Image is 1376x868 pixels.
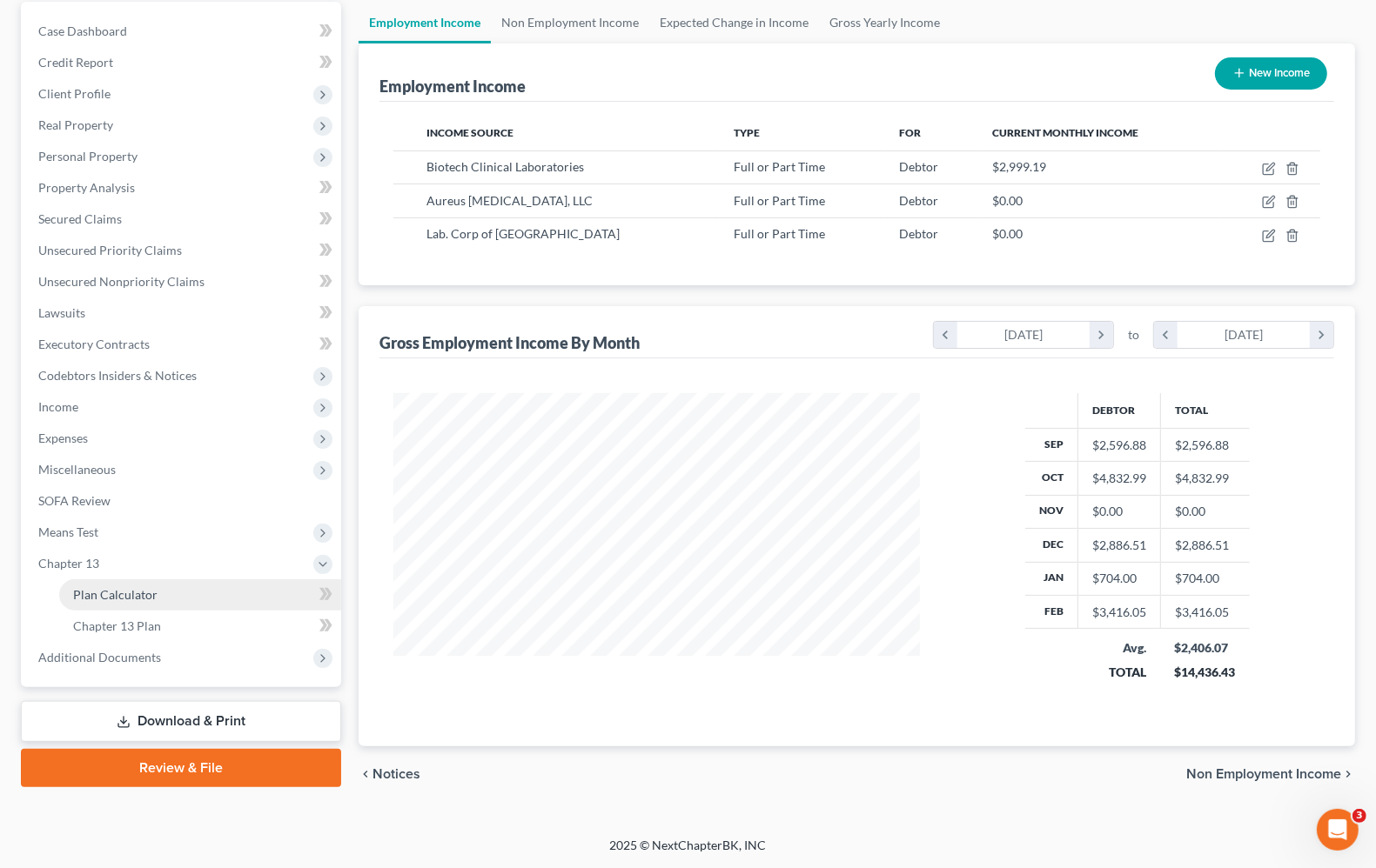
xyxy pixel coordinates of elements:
[24,329,341,360] a: Executory Contracts
[1317,809,1359,851] iframe: Intercom live chat
[934,322,957,348] i: chevron_left
[899,126,921,139] span: For
[192,837,1185,868] div: 2025 © NextChapterBK, INC
[491,2,649,43] a: Non Employment Income
[24,266,341,297] a: Unsecured Nonpriority Claims
[1092,639,1147,657] div: Avg.
[359,767,420,781] button: chevron_left Notices
[1025,462,1078,495] th: Oct
[38,337,150,351] span: Executory Contracts
[1092,503,1146,520] div: $0.00
[24,485,341,517] a: SOFA Review
[1161,462,1250,495] td: $4,832.99
[1341,767,1355,781] i: chevron_right
[24,172,341,204] a: Property Analysis
[38,368,197,383] span: Codebtors Insiders & Notices
[992,126,1138,139] span: Current Monthly Income
[73,618,161,633] span: Chapter 13 Plan
[1178,322,1311,348] div: [DATE]
[1078,393,1161,428] th: Debtor
[992,159,1046,174] span: $2,999.19
[38,55,113,70] span: Credit Report
[59,611,341,642] a: Chapter 13 Plan
[1353,809,1366,823] span: 3
[1161,562,1250,595] td: $704.00
[38,149,138,164] span: Personal Property
[38,117,113,132] span: Real Property
[24,16,341,47] a: Case Dashboard
[734,226,825,241] span: Full or Part Time
[1161,393,1250,428] th: Total
[426,193,593,208] span: Aureus [MEDICAL_DATA], LLC
[1161,428,1250,461] td: $2,596.88
[1186,767,1341,781] span: Non Employment Income
[38,86,111,101] span: Client Profile
[1310,322,1333,348] i: chevron_right
[957,322,1091,348] div: [DATE]
[992,193,1023,208] span: $0.00
[1215,57,1327,90] button: New Income
[38,431,88,445] span: Expenses
[1186,767,1355,781] button: Non Employment Income chevron_right
[734,159,825,174] span: Full or Part Time
[38,524,98,539] span: Means Test
[734,126,760,139] span: Type
[649,2,819,43] a: Expected Change in Income
[1092,537,1146,554] div: $2,886.51
[21,701,341,742] a: Download & Print
[1175,664,1236,681] div: $14,436.43
[38,650,161,664] span: Additional Documents
[1128,326,1139,344] span: to
[992,226,1023,241] span: $0.00
[73,587,158,602] span: Plan Calculator
[899,193,938,208] span: Debtor
[38,243,182,257] span: Unsecured Priority Claims
[1175,639,1236,657] div: $2,406.07
[1092,664,1147,681] div: TOTAL
[1161,495,1250,528] td: $0.00
[38,180,135,195] span: Property Analysis
[359,767,373,781] i: chevron_left
[38,399,78,414] span: Income
[1092,470,1146,487] div: $4,832.99
[899,159,938,174] span: Debtor
[373,767,420,781] span: Notices
[379,332,640,353] div: Gross Employment Income By Month
[38,23,127,38] span: Case Dashboard
[24,297,341,329] a: Lawsuits
[426,226,620,241] span: Lab. Corp of [GEOGRAPHIC_DATA]
[38,462,116,477] span: Miscellaneous
[38,493,111,508] span: SOFA Review
[1025,562,1078,595] th: Jan
[38,211,122,226] span: Secured Claims
[1092,570,1146,587] div: $704.00
[38,274,205,289] span: Unsecured Nonpriority Claims
[38,556,99,571] span: Chapter 13
[426,126,513,139] span: Income Source
[1025,428,1078,461] th: Sep
[1161,596,1250,629] td: $3,416.05
[734,193,825,208] span: Full or Part Time
[24,204,341,235] a: Secured Claims
[1025,529,1078,562] th: Dec
[24,235,341,266] a: Unsecured Priority Claims
[38,305,85,320] span: Lawsuits
[1161,529,1250,562] td: $2,886.51
[899,226,938,241] span: Debtor
[1025,596,1078,629] th: Feb
[1092,437,1146,454] div: $2,596.88
[59,579,341,611] a: Plan Calculator
[1090,322,1113,348] i: chevron_right
[1154,322,1178,348] i: chevron_left
[819,2,950,43] a: Gross Yearly Income
[24,47,341,78] a: Credit Report
[21,749,341,787] a: Review & File
[426,159,584,174] span: Biotech Clinical Laboratories
[359,2,491,43] a: Employment Income
[1025,495,1078,528] th: Nov
[1092,604,1146,621] div: $3,416.05
[379,76,526,97] div: Employment Income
